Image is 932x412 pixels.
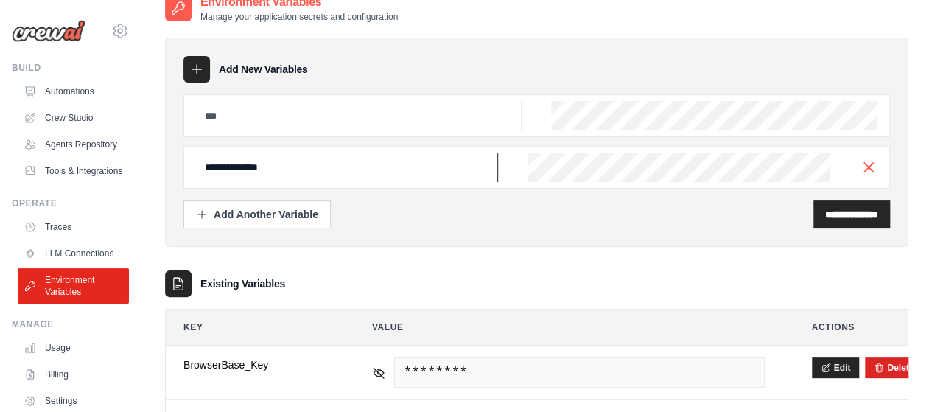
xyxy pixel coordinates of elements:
div: Manage [12,318,129,330]
div: Add Another Variable [196,207,318,222]
button: Edit [812,357,860,378]
a: Traces [18,215,129,239]
th: Value [354,310,782,345]
a: Agents Repository [18,133,129,156]
a: Usage [18,336,129,360]
div: Operate [12,198,129,209]
button: Add Another Variable [183,200,331,228]
span: BrowserBase_Key [183,357,325,372]
h3: Add New Variables [219,62,308,77]
a: Tools & Integrations [18,159,129,183]
th: Actions [794,310,908,345]
img: Logo [12,20,85,42]
a: Automations [18,80,129,103]
a: Environment Variables [18,268,129,304]
a: LLM Connections [18,242,129,265]
button: Delete [874,362,914,374]
p: Manage your application secrets and configuration [200,11,398,23]
a: Billing [18,363,129,386]
h3: Existing Variables [200,276,285,291]
a: Crew Studio [18,106,129,130]
div: Build [12,62,129,74]
th: Key [166,310,343,345]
